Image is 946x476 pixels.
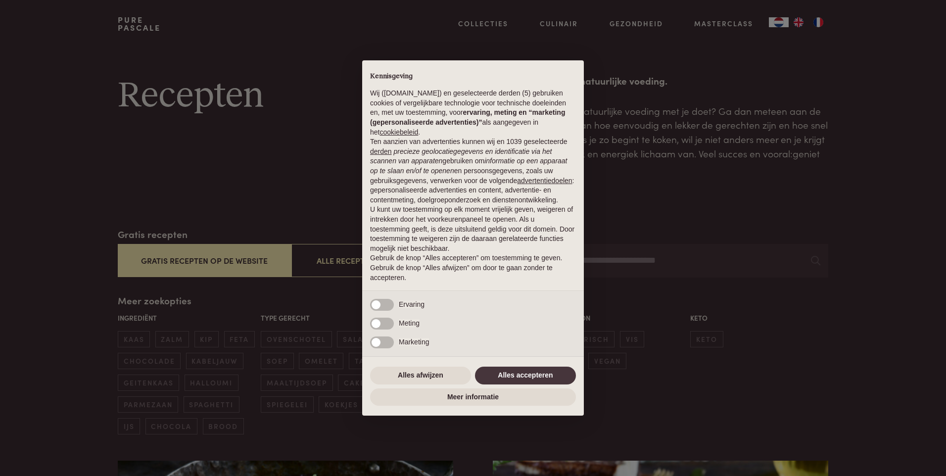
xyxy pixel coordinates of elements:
[399,338,429,346] span: Marketing
[370,108,565,126] strong: ervaring, meting en “marketing (gepersonaliseerde advertenties)”
[370,137,576,205] p: Ten aanzien van advertenties kunnen wij en 1039 geselecteerde gebruiken om en persoonsgegevens, z...
[370,367,471,384] button: Alles afwijzen
[370,205,576,253] p: U kunt uw toestemming op elk moment vrijelijk geven, weigeren of intrekken door het voorkeurenpan...
[379,128,418,136] a: cookiebeleid
[370,147,392,157] button: derden
[370,157,568,175] em: informatie op een apparaat op te slaan en/of te openen
[517,176,572,186] button: advertentiedoelen
[370,147,552,165] em: precieze geolocatiegegevens en identificatie via het scannen van apparaten
[370,89,576,137] p: Wij ([DOMAIN_NAME]) en geselecteerde derden (5) gebruiken cookies of vergelijkbare technologie vo...
[399,319,420,327] span: Meting
[370,253,576,283] p: Gebruik de knop “Alles accepteren” om toestemming te geven. Gebruik de knop “Alles afwijzen” om d...
[370,72,576,81] h2: Kennisgeving
[399,300,425,308] span: Ervaring
[475,367,576,384] button: Alles accepteren
[370,388,576,406] button: Meer informatie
